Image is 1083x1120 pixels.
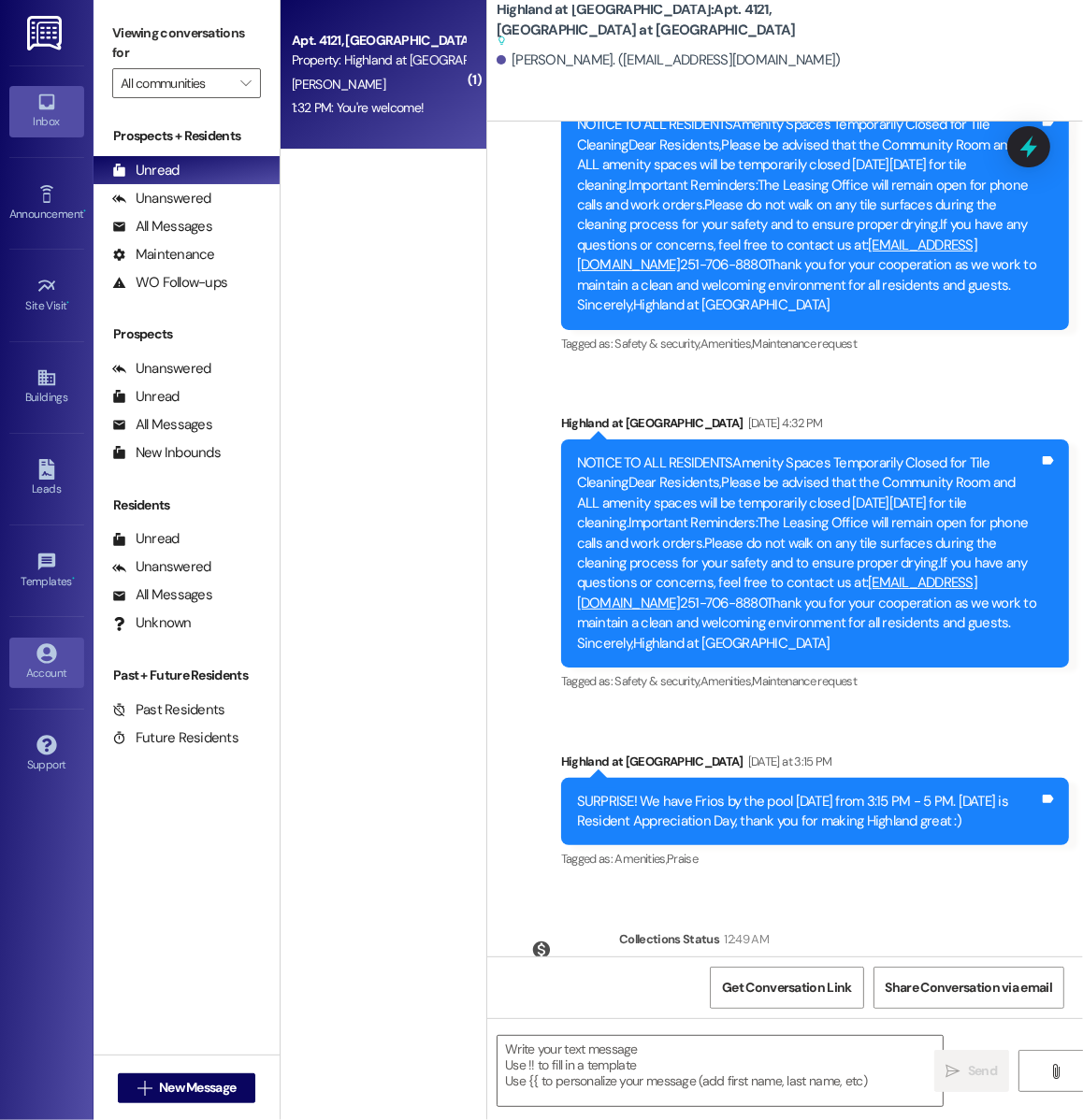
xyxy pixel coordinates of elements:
a: [EMAIL_ADDRESS][DOMAIN_NAME] [577,573,977,611]
button: Share Conversation via email [874,967,1064,1009]
div: 1:32 PM: You're welcome! [292,99,424,116]
i:  [1048,1064,1062,1079]
span: [PERSON_NAME] [292,76,385,93]
button: Send [934,1050,1009,1092]
input: All communities [121,68,231,98]
span: • [72,572,75,585]
span: • [83,205,86,218]
i:  [137,1081,152,1096]
div: Collections Status [619,929,719,949]
span: • [67,296,70,309]
div: [PERSON_NAME]. ([EMAIL_ADDRESS][DOMAIN_NAME]) [497,50,841,70]
a: Leads [9,453,84,504]
div: NOTICE TO ALL RESIDENTSAmenity Spaces Temporarily Closed for Tile CleaningDear Residents,Please b... [577,453,1039,653]
div: Past Residents [112,700,225,720]
div: New Inbounds [112,443,221,463]
span: Maintenance request [752,336,857,352]
span: Share Conversation via email [886,978,1052,998]
span: Safety & security , [615,336,700,352]
div: Apt. 4121, [GEOGRAPHIC_DATA] at [GEOGRAPHIC_DATA] [292,31,465,50]
span: Maintenance request [752,673,857,689]
span: Amenities , [615,851,668,867]
span: Amenities , [700,336,753,352]
div: WO Follow-ups [112,273,227,293]
div: SURPRISE! We have Frios by the pool [DATE] from 3:15 PM - 5 PM. [DATE] is Resident Appreciation D... [577,792,1039,832]
div: Unanswered [112,359,211,379]
a: Account [9,638,84,688]
div: Unanswered [112,189,211,208]
button: Get Conversation Link [710,967,863,1009]
div: Unread [112,529,180,549]
img: ResiDesk Logo [27,16,65,50]
div: Future Residents [112,728,238,748]
a: Support [9,729,84,780]
div: Past + Future Residents [94,666,280,685]
div: Tagged as: [561,668,1069,695]
div: Unread [112,161,180,180]
div: All Messages [112,415,212,435]
div: Highland at [GEOGRAPHIC_DATA] [561,413,1069,439]
a: Templates • [9,546,84,596]
div: Prospects [94,324,280,344]
div: [DATE] 4:32 PM [744,413,823,433]
div: Tagged as: [561,845,1069,872]
div: 12:49 AM [719,929,769,949]
span: New Message [159,1078,236,1098]
span: Send [968,1061,997,1081]
a: Buildings [9,362,84,412]
div: Unknown [112,613,192,633]
a: [EMAIL_ADDRESS][DOMAIN_NAME] [577,236,977,274]
span: Amenities , [700,673,753,689]
i:  [946,1064,960,1079]
div: Maintenance [112,245,215,265]
div: NOTICE TO ALL RESIDENTSAmenity Spaces Temporarily Closed for Tile CleaningDear Residents,Please b... [577,115,1039,315]
div: Prospects + Residents [94,126,280,146]
div: Tagged as: [561,330,1069,357]
div: All Messages [112,217,212,237]
div: Property: Highland at [GEOGRAPHIC_DATA] [292,50,465,70]
i:  [240,76,251,91]
button: New Message [118,1073,256,1103]
span: Get Conversation Link [722,978,851,998]
a: Site Visit • [9,270,84,321]
a: Inbox [9,86,84,136]
div: All Messages [112,585,212,605]
label: Viewing conversations for [112,19,261,68]
span: Safety & security , [615,673,700,689]
div: Residents [94,495,280,515]
div: Highland at [GEOGRAPHIC_DATA] [561,752,1069,778]
div: Unanswered [112,557,211,577]
div: Unread [112,387,180,407]
span: Praise [667,851,698,867]
div: [DATE] at 3:15 PM [744,752,832,771]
